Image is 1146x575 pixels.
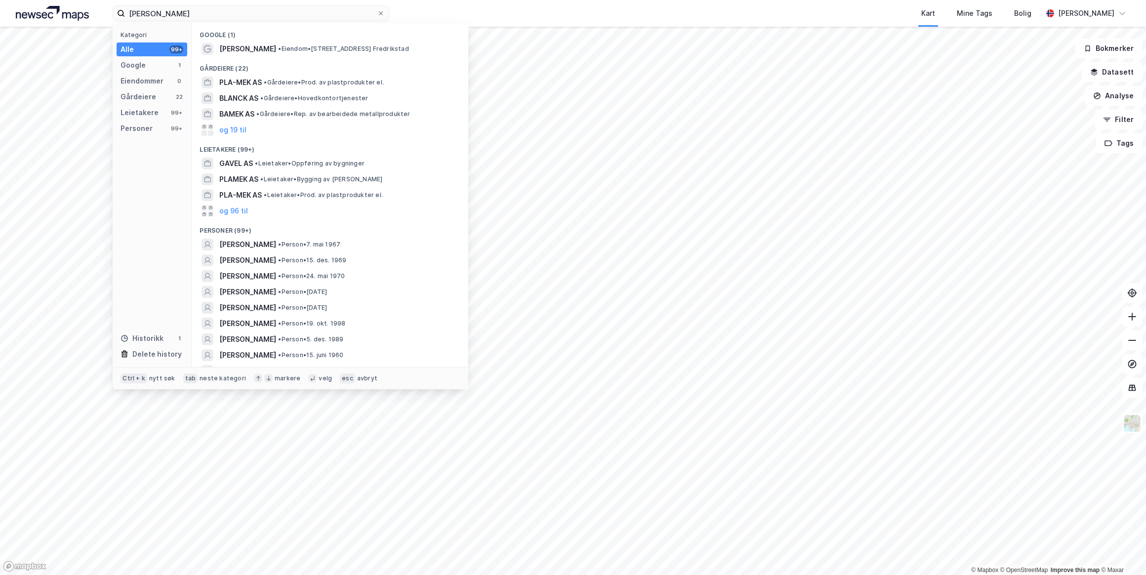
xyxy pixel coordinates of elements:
img: Z [1123,414,1142,433]
a: Mapbox homepage [3,561,46,572]
span: • [278,288,281,295]
span: Eiendom • [STREET_ADDRESS] Fredrikstad [278,45,409,53]
button: Analyse [1085,86,1142,106]
span: [PERSON_NAME] [219,302,276,314]
div: Mine Tags [957,7,992,19]
div: Google (1) [192,23,468,41]
span: Gårdeiere • Prod. av plastprodukter el. [264,79,384,86]
div: 99+ [169,109,183,117]
div: Kart [921,7,935,19]
span: Person • 15. des. 1969 [278,256,346,264]
span: • [260,94,263,102]
span: [PERSON_NAME] [219,270,276,282]
span: • [278,45,281,52]
span: • [278,304,281,311]
div: Leietakere (99+) [192,138,468,156]
span: PLA-MEK AS [219,189,262,201]
div: Ctrl + k [121,373,147,383]
div: Gårdeiere (22) [192,57,468,75]
span: • [278,256,281,264]
span: • [278,272,281,280]
div: Bolig [1014,7,1031,19]
div: nytt søk [149,374,175,382]
span: • [256,110,259,118]
div: avbryt [357,374,377,382]
span: PLA-MEK AS [219,77,262,88]
span: [PERSON_NAME] [219,254,276,266]
button: Datasett [1082,62,1142,82]
div: velg [319,374,332,382]
span: Leietaker • Bygging av [PERSON_NAME] [260,175,382,183]
span: • [255,160,258,167]
div: esc [340,373,355,383]
span: Person • [DATE] [278,288,327,296]
span: Gårdeiere • Hovedkontortjenester [260,94,368,102]
div: Delete history [132,348,182,360]
a: Mapbox [971,567,998,574]
span: Person • 24. mai 1970 [278,272,345,280]
span: [PERSON_NAME] [219,239,276,250]
div: 99+ [169,124,183,132]
iframe: Chat Widget [1097,528,1146,575]
span: Person • 5. des. 1989 [278,335,343,343]
div: Google [121,59,146,71]
span: Person • 19. okt. 1998 [278,320,345,328]
span: Person • [DATE] [278,304,327,312]
span: Leietaker • Oppføring av bygninger [255,160,365,167]
span: • [278,320,281,327]
div: Eiendommer [121,75,164,87]
span: [PERSON_NAME] [219,365,276,377]
div: Personer [121,123,153,134]
span: • [260,175,263,183]
div: Personer (99+) [192,219,468,237]
span: Person • 7. mai 1967 [278,241,340,248]
div: 1 [175,61,183,69]
div: 1 [175,334,183,342]
img: logo.a4113a55bc3d86da70a041830d287a7e.svg [16,6,89,21]
a: OpenStreetMap [1000,567,1048,574]
span: [PERSON_NAME] [219,286,276,298]
span: • [278,335,281,343]
div: Alle [121,43,134,55]
span: [PERSON_NAME] [219,333,276,345]
span: GAVEL AS [219,158,253,169]
span: PLAMEK AS [219,173,258,185]
span: Leietaker • Prod. av plastprodukter el. [264,191,383,199]
span: [PERSON_NAME] [219,349,276,361]
span: • [264,79,267,86]
button: og 96 til [219,205,248,217]
span: Gårdeiere • Rep. av bearbeidede metallprodukter [256,110,410,118]
input: Søk på adresse, matrikkel, gårdeiere, leietakere eller personer [125,6,377,21]
span: • [278,241,281,248]
span: Person • 15. juni 1960 [278,351,343,359]
div: 0 [175,77,183,85]
span: • [278,351,281,359]
a: Improve this map [1051,567,1100,574]
span: • [264,191,267,199]
span: [PERSON_NAME] [219,318,276,329]
div: Leietakere [121,107,159,119]
button: og 19 til [219,124,246,136]
div: [PERSON_NAME] [1058,7,1114,19]
span: BLANCK AS [219,92,258,104]
div: 99+ [169,45,183,53]
div: tab [183,373,198,383]
button: Filter [1095,110,1142,129]
div: neste kategori [200,374,246,382]
button: Tags [1096,133,1142,153]
div: Historikk [121,332,164,344]
div: Kontrollprogram for chat [1097,528,1146,575]
div: 22 [175,93,183,101]
button: Bokmerker [1075,39,1142,58]
div: markere [275,374,300,382]
div: Kategori [121,31,187,39]
div: Gårdeiere [121,91,156,103]
span: BAMEK AS [219,108,254,120]
span: [PERSON_NAME] [219,43,276,55]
